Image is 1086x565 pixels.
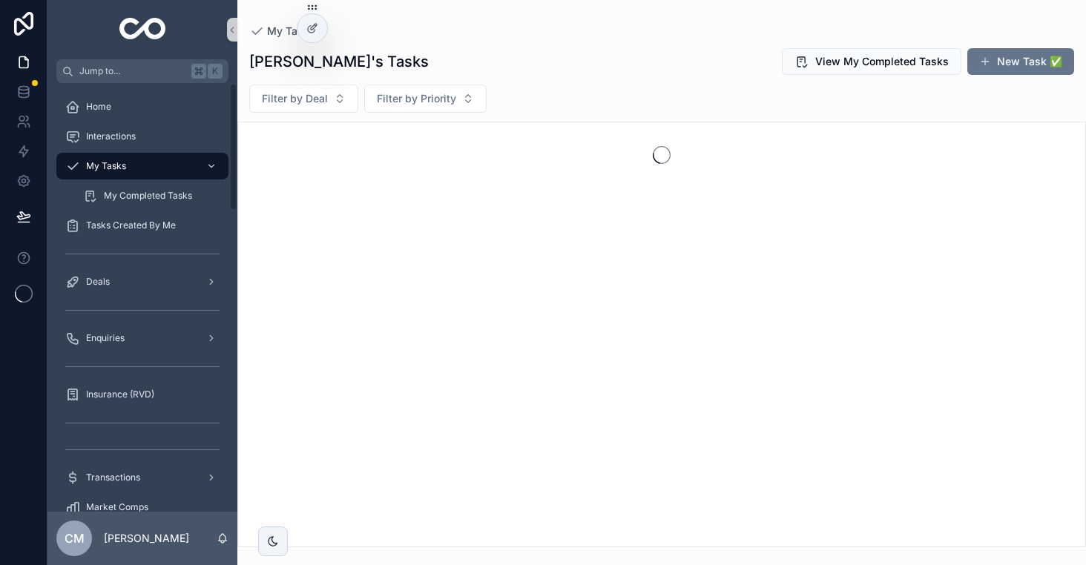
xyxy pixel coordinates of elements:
a: Insurance (RVD) [56,381,228,408]
img: App logo [119,18,166,42]
a: My Completed Tasks [74,182,228,209]
p: [PERSON_NAME] [104,531,189,546]
span: Filter by Deal [262,91,328,106]
span: Insurance (RVD) [86,389,154,400]
span: View My Completed Tasks [815,54,949,69]
span: Transactions [86,472,140,483]
button: New Task ✅ [967,48,1074,75]
a: Home [56,93,228,120]
span: CM [65,529,85,547]
span: Home [86,101,111,113]
span: K [209,65,221,77]
span: Filter by Priority [377,91,456,106]
button: Select Button [249,85,358,113]
span: My Completed Tasks [104,190,192,202]
span: Deals [86,276,110,288]
span: My Tasks [86,160,126,172]
a: Deals [56,268,228,295]
span: Jump to... [79,65,185,77]
span: Tasks Created By Me [86,219,176,231]
a: Market Comps [56,494,228,521]
a: My Tasks [249,24,315,39]
h1: [PERSON_NAME]'s Tasks [249,51,429,72]
span: Interactions [86,130,136,142]
a: Transactions [56,464,228,491]
a: Tasks Created By Me [56,212,228,239]
span: Enquiries [86,332,125,344]
a: Enquiries [56,325,228,351]
span: Market Comps [86,501,148,513]
button: View My Completed Tasks [782,48,961,75]
button: Select Button [364,85,487,113]
div: scrollable content [47,83,237,512]
a: My Tasks [56,153,228,179]
button: Jump to...K [56,59,228,83]
a: Interactions [56,123,228,150]
span: My Tasks [267,24,315,39]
